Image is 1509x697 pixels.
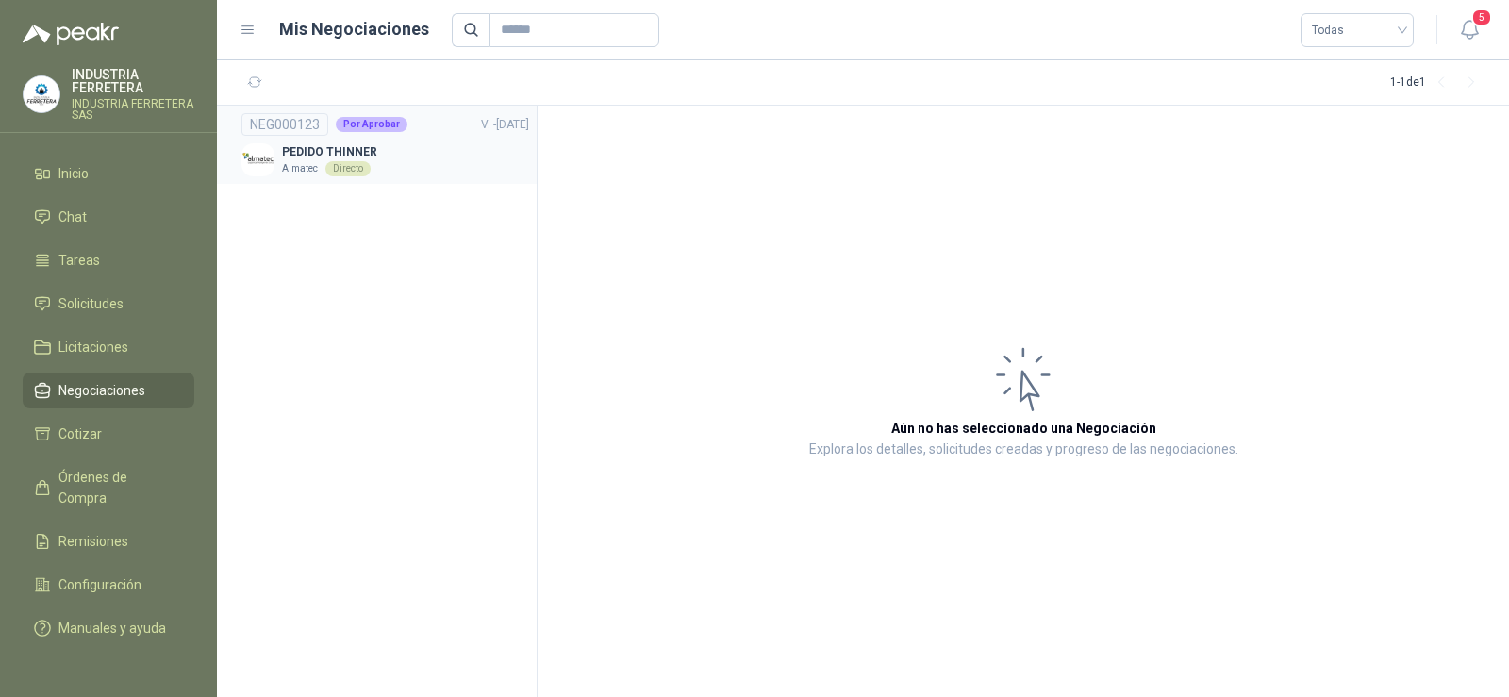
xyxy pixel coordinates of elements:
div: 1 - 1 de 1 [1390,68,1486,98]
a: Órdenes de Compra [23,459,194,516]
img: Company Logo [241,143,274,176]
button: 5 [1452,13,1486,47]
a: Tareas [23,242,194,278]
span: Licitaciones [58,337,128,357]
p: INDUSTRIA FERRETERA [72,68,194,94]
span: 5 [1471,8,1492,26]
div: Directo [325,161,371,176]
a: Negociaciones [23,373,194,408]
a: Cotizar [23,416,194,452]
a: NEG000123Por AprobarV. -[DATE] Company LogoPEDIDO THINNERAlmatecDirecto [241,113,529,176]
div: NEG000123 [241,113,328,136]
a: Manuales y ayuda [23,610,194,646]
img: Company Logo [24,76,59,112]
img: Logo peakr [23,23,119,45]
a: Solicitudes [23,286,194,322]
a: Inicio [23,156,194,191]
span: V. - [DATE] [481,118,529,131]
div: Por Aprobar [336,117,407,132]
span: Todas [1312,16,1402,44]
span: Configuración [58,574,141,595]
p: Explora los detalles, solicitudes creadas y progreso de las negociaciones. [809,439,1238,461]
span: Manuales y ayuda [58,618,166,639]
p: Almatec [282,161,318,176]
a: Remisiones [23,523,194,559]
span: Tareas [58,250,100,271]
h1: Mis Negociaciones [279,16,429,42]
a: Chat [23,199,194,235]
p: PEDIDO THINNER [282,143,377,161]
h3: Aún no has seleccionado una Negociación [891,418,1156,439]
a: Configuración [23,567,194,603]
span: Cotizar [58,423,102,444]
span: Chat [58,207,87,227]
span: Órdenes de Compra [58,467,176,508]
span: Solicitudes [58,293,124,314]
span: Inicio [58,163,89,184]
p: INDUSTRIA FERRETERA SAS [72,98,194,121]
a: Licitaciones [23,329,194,365]
span: Negociaciones [58,380,145,401]
span: Remisiones [58,531,128,552]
